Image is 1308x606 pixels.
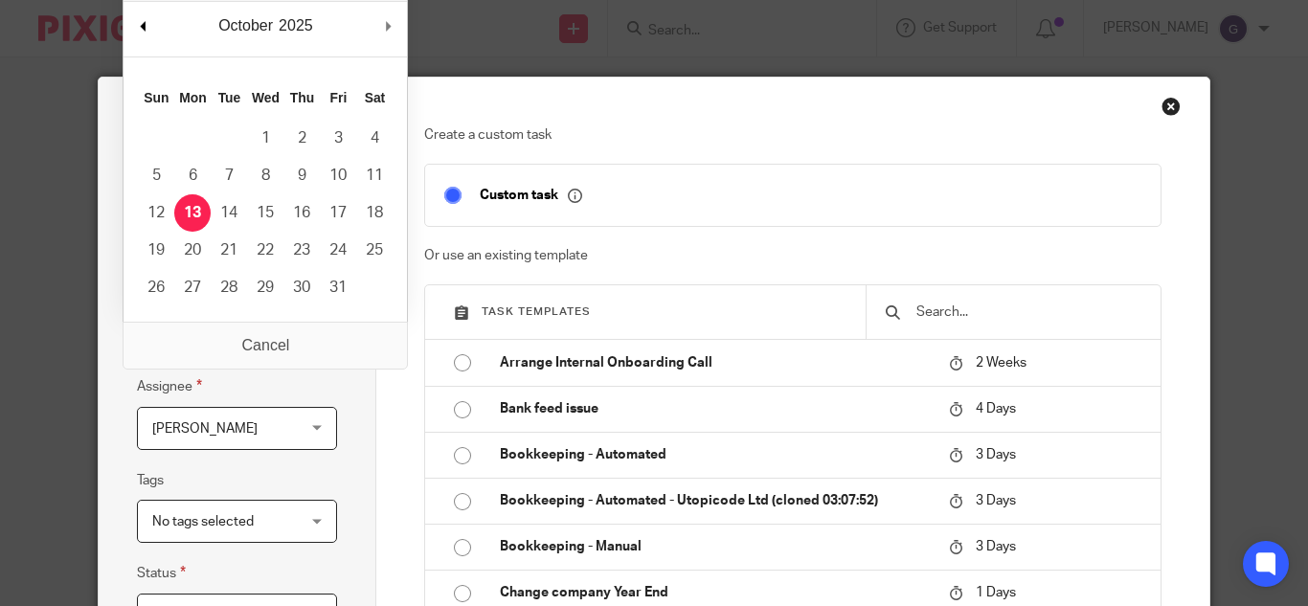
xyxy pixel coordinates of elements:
[247,232,283,269] button: 22
[330,90,348,105] abbr: Friday
[152,515,254,528] span: No tags selected
[480,187,582,204] p: Custom task
[500,399,930,418] p: Bank feed issue
[218,90,241,105] abbr: Tuesday
[283,269,320,306] button: 30
[356,194,393,232] button: 18
[500,491,930,510] p: Bookkeeping - Automated - Utopicode Ltd (cloned 03:07:52)
[152,422,258,436] span: [PERSON_NAME]
[500,583,930,602] p: Change company Year End
[378,11,397,40] button: Next Month
[174,194,211,232] button: 13
[137,313,337,356] input: Use the arrow keys to pick a date
[247,269,283,306] button: 29
[482,306,591,317] span: Task templates
[914,302,1141,323] input: Search...
[247,157,283,194] button: 8
[1161,97,1181,116] div: Close this dialog window
[290,90,314,105] abbr: Thursday
[976,494,1016,507] span: 3 Days
[174,232,211,269] button: 20
[138,232,174,269] button: 19
[211,232,247,269] button: 21
[174,269,211,306] button: 27
[976,586,1016,599] span: 1 Days
[138,157,174,194] button: 5
[215,11,276,40] div: October
[137,471,164,490] label: Tags
[179,90,206,105] abbr: Monday
[276,11,316,40] div: 2025
[211,269,247,306] button: 28
[356,120,393,157] button: 4
[133,11,152,40] button: Previous Month
[174,157,211,194] button: 6
[137,375,202,397] label: Assignee
[138,194,174,232] button: 12
[247,120,283,157] button: 1
[500,353,930,372] p: Arrange Internal Onboarding Call
[320,120,356,157] button: 3
[976,356,1026,370] span: 2 Weeks
[211,157,247,194] button: 7
[365,90,386,105] abbr: Saturday
[283,120,320,157] button: 2
[500,445,930,464] p: Bookkeeping - Automated
[976,402,1016,415] span: 4 Days
[211,194,247,232] button: 14
[320,269,356,306] button: 31
[424,125,1161,145] p: Create a custom task
[976,540,1016,553] span: 3 Days
[500,537,930,556] p: Bookkeeping - Manual
[356,157,393,194] button: 11
[424,246,1161,265] p: Or use an existing template
[138,269,174,306] button: 26
[320,194,356,232] button: 17
[283,194,320,232] button: 16
[252,90,280,105] abbr: Wednesday
[356,232,393,269] button: 25
[320,157,356,194] button: 10
[283,232,320,269] button: 23
[976,448,1016,461] span: 3 Days
[137,562,186,584] label: Status
[247,194,283,232] button: 15
[320,232,356,269] button: 24
[144,90,169,105] abbr: Sunday
[283,157,320,194] button: 9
